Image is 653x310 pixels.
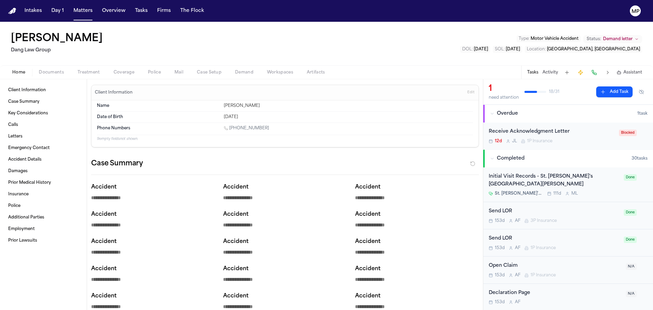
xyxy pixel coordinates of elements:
[267,70,293,75] span: Workspaces
[515,218,520,224] span: A F
[495,245,505,251] span: 153d
[8,215,44,220] span: Additional Parties
[527,138,552,144] span: 1P Insurance
[5,224,81,234] a: Employment
[515,299,520,305] span: A F
[495,218,505,224] span: 153d
[617,70,642,75] button: Assistant
[12,70,25,75] span: Home
[462,47,473,51] span: DOL :
[515,245,520,251] span: A F
[91,183,215,191] p: Accident
[5,119,81,130] a: Calls
[5,131,81,142] a: Letters
[8,8,16,14] a: Home
[512,138,517,144] span: J L
[224,114,473,120] div: [DATE]
[8,157,41,162] span: Accident Details
[483,105,653,123] button: Overdue1task
[5,189,81,200] a: Insurance
[5,177,81,188] a: Prior Medical History
[515,273,520,278] span: A F
[71,5,95,17] button: Matters
[495,138,502,144] span: 12d
[571,191,578,196] span: M L
[489,262,622,270] div: Open Claim
[8,122,18,128] span: Calls
[178,5,207,17] button: The Flock
[495,47,505,51] span: SOL :
[355,238,479,246] p: Accident
[635,86,648,97] button: Hide completed tasks (⌘⇧H)
[626,263,637,270] span: N/A
[495,273,505,278] span: 153d
[8,134,22,139] span: Letters
[11,33,103,45] h1: [PERSON_NAME]
[355,292,479,300] p: Accident
[5,85,81,96] a: Client Information
[5,154,81,165] a: Accident Details
[78,70,100,75] span: Treatment
[49,5,67,17] a: Day 1
[224,103,473,109] div: [PERSON_NAME]
[355,183,479,191] p: Accident
[525,46,642,53] button: Edit Location: Austin, TX
[132,5,150,17] a: Tasks
[624,209,637,216] span: Done
[489,173,620,189] div: Initial Visit Records - St. [PERSON_NAME]'s [GEOGRAPHIC_DATA][PERSON_NAME]
[474,47,488,51] span: [DATE]
[197,70,221,75] span: Case Setup
[460,46,490,53] button: Edit DOL: 2025-02-12
[148,70,161,75] span: Police
[174,70,183,75] span: Mail
[39,70,64,75] span: Documents
[489,208,620,215] div: Send LOR
[91,292,215,300] p: Accident
[483,123,653,149] div: Open task: Receive Acknowledgment Letter
[94,90,134,95] h3: Client Information
[576,68,585,77] button: Create Immediate Task
[223,210,347,218] p: Accident
[223,183,347,191] p: Accident
[97,103,220,109] dt: Name
[624,236,637,243] span: Done
[519,37,530,41] span: Type :
[467,90,474,95] span: Edit
[154,5,173,17] button: Firms
[583,35,642,43] button: Change status from Demand letter
[99,5,128,17] button: Overview
[5,96,81,107] a: Case Summary
[97,136,473,142] p: 9 empty fields not shown.
[489,235,620,243] div: Send LOR
[22,5,45,17] button: Intakes
[495,191,543,196] span: St. [PERSON_NAME]'s [GEOGRAPHIC_DATA]
[531,218,557,224] span: 3P Insurance
[495,299,505,305] span: 153d
[531,273,556,278] span: 1P Insurance
[506,47,520,51] span: [DATE]
[626,291,637,297] span: N/A
[8,192,29,197] span: Insurance
[531,245,556,251] span: 1P Insurance
[562,68,572,77] button: Add Task
[483,150,653,167] button: Completed30tasks
[489,128,615,136] div: Receive Acknowledgment Letter
[483,257,653,284] div: Open task: Open Claim
[8,111,48,116] span: Key Considerations
[549,89,559,95] span: 18 / 31
[5,212,81,223] a: Additional Parties
[91,238,215,246] p: Accident
[8,226,35,232] span: Employment
[223,292,347,300] p: Accident
[517,35,581,42] button: Edit Type: Motor Vehicle Accident
[632,156,648,161] span: 30 task s
[11,33,103,45] button: Edit matter name
[97,114,220,120] dt: Date of Birth
[603,36,633,42] span: Demand letter
[91,265,215,273] p: Accident
[527,70,538,75] button: Tasks
[223,238,347,246] p: Accident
